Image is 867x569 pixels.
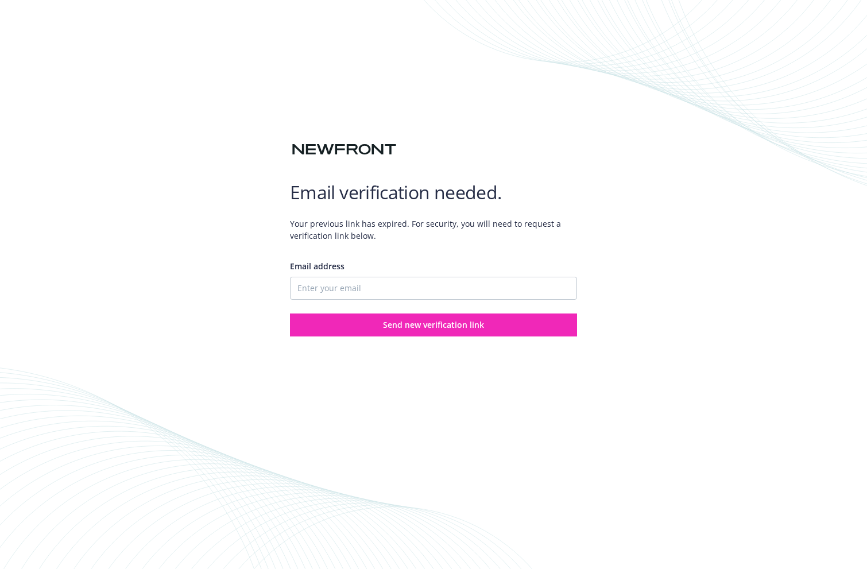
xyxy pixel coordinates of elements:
h1: Email verification needed. [290,181,577,204]
span: Email address [290,261,345,272]
input: Enter your email [290,277,577,300]
span: Send new verification link [383,319,484,330]
button: Send new verification link [290,313,577,336]
span: Your previous link has expired. For security, you will need to request a verification link below. [290,208,577,251]
img: Newfront logo [290,140,398,160]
